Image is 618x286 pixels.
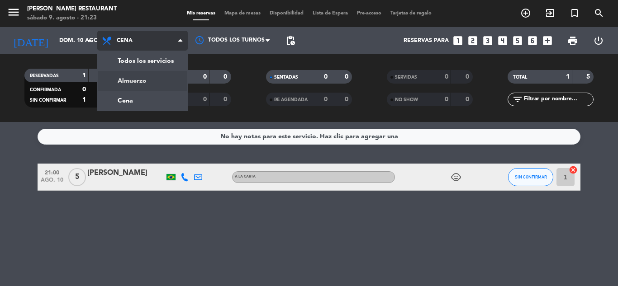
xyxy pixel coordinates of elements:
[594,8,604,19] i: search
[27,14,117,23] div: sábado 9. agosto - 21:23
[466,74,471,80] strong: 0
[82,86,86,93] strong: 0
[352,11,386,16] span: Pre-acceso
[182,11,220,16] span: Mis reservas
[345,74,350,80] strong: 0
[220,11,265,16] span: Mapa de mesas
[586,74,592,80] strong: 5
[345,96,350,103] strong: 0
[98,91,187,111] a: Cena
[451,172,461,183] i: child_care
[274,98,308,102] span: RE AGENDADA
[41,177,63,188] span: ago. 10
[87,167,164,179] div: [PERSON_NAME]
[274,75,298,80] span: SENTADAS
[41,167,63,177] span: 21:00
[220,131,398,142] div: No hay notas para este servicio. Haz clic para agregar una
[523,94,593,104] input: Filtrar por nombre...
[82,72,86,79] strong: 1
[265,11,308,16] span: Disponibilidad
[593,35,604,46] i: power_settings_new
[7,31,55,51] i: [DATE]
[515,174,547,179] span: SIN CONFIRMAR
[285,35,296,46] span: pending_actions
[324,74,328,80] strong: 0
[569,8,580,19] i: turned_in_not
[223,96,229,103] strong: 0
[466,96,471,103] strong: 0
[566,74,570,80] strong: 1
[508,168,553,186] button: SIN CONFIRMAR
[569,165,578,174] i: cancel
[513,75,527,80] span: TOTAL
[203,96,207,103] strong: 0
[467,35,479,47] i: looks_two
[482,35,494,47] i: looks_3
[84,35,95,46] i: arrow_drop_down
[30,98,66,103] span: SIN CONFIRMAR
[512,94,523,105] i: filter_list
[445,74,448,80] strong: 0
[235,175,256,178] span: A LA CARTA
[512,35,523,47] i: looks_5
[82,97,86,103] strong: 1
[98,51,187,71] a: Todos los servicios
[527,35,538,47] i: looks_6
[7,5,20,19] i: menu
[98,71,187,91] a: Almuerzo
[7,5,20,22] button: menu
[567,35,578,46] span: print
[27,5,117,14] div: [PERSON_NAME] Restaurant
[386,11,436,16] span: Tarjetas de regalo
[542,35,553,47] i: add_box
[497,35,509,47] i: looks_4
[404,38,449,44] span: Reservas para
[30,88,61,92] span: CONFIRMADA
[545,8,556,19] i: exit_to_app
[68,168,86,186] span: 5
[223,74,229,80] strong: 0
[395,75,417,80] span: SERVIDAS
[445,96,448,103] strong: 0
[30,74,59,78] span: RESERVADAS
[520,8,531,19] i: add_circle_outline
[395,98,418,102] span: NO SHOW
[452,35,464,47] i: looks_one
[308,11,352,16] span: Lista de Espera
[117,38,133,44] span: Cena
[203,74,207,80] strong: 0
[324,96,328,103] strong: 0
[585,27,611,54] div: LOG OUT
